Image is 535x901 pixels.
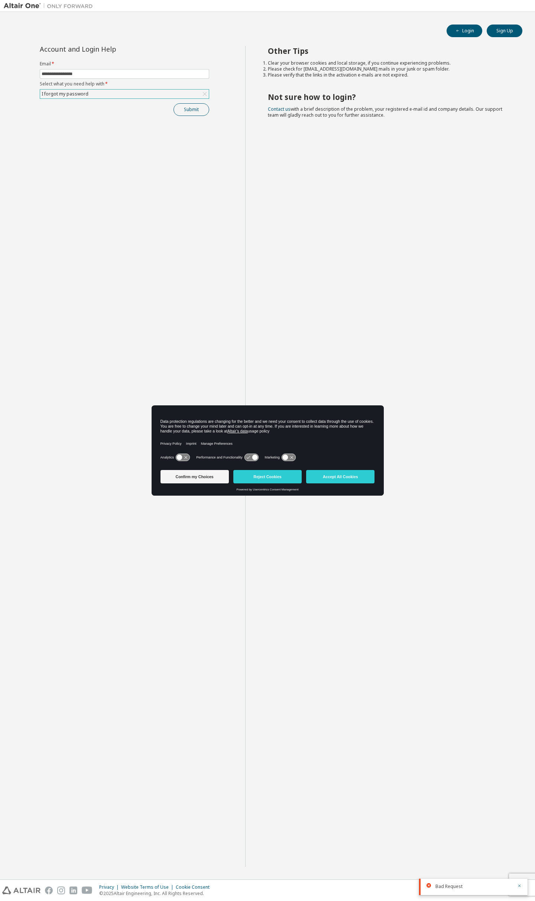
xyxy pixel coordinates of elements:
img: youtube.svg [82,887,93,894]
h2: Not sure how to login? [268,92,509,102]
div: Account and Login Help [40,46,175,52]
span: Bad Request [435,884,463,889]
button: Submit [174,103,209,116]
button: Login [447,25,482,37]
div: Cookie Consent [176,884,214,890]
li: Please check for [EMAIL_ADDRESS][DOMAIN_NAME] mails in your junk or spam folder. [268,66,509,72]
label: Select what you need help with [40,81,209,87]
li: Please verify that the links in the activation e-mails are not expired. [268,72,509,78]
div: Website Terms of Use [121,884,176,890]
button: Sign Up [487,25,522,37]
div: I forgot my password [40,90,90,98]
img: instagram.svg [57,887,65,894]
img: Altair One [4,2,97,10]
h2: Other Tips [268,46,509,56]
div: I forgot my password [40,90,209,98]
img: linkedin.svg [69,887,77,894]
label: Email [40,61,209,67]
a: Contact us [268,106,291,112]
img: facebook.svg [45,887,53,894]
p: © 2025 Altair Engineering, Inc. All Rights Reserved. [99,890,214,897]
li: Clear your browser cookies and local storage, if you continue experiencing problems. [268,60,509,66]
img: altair_logo.svg [2,887,40,894]
div: Privacy [99,884,121,890]
span: with a brief description of the problem, your registered e-mail id and company details. Our suppo... [268,106,502,118]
